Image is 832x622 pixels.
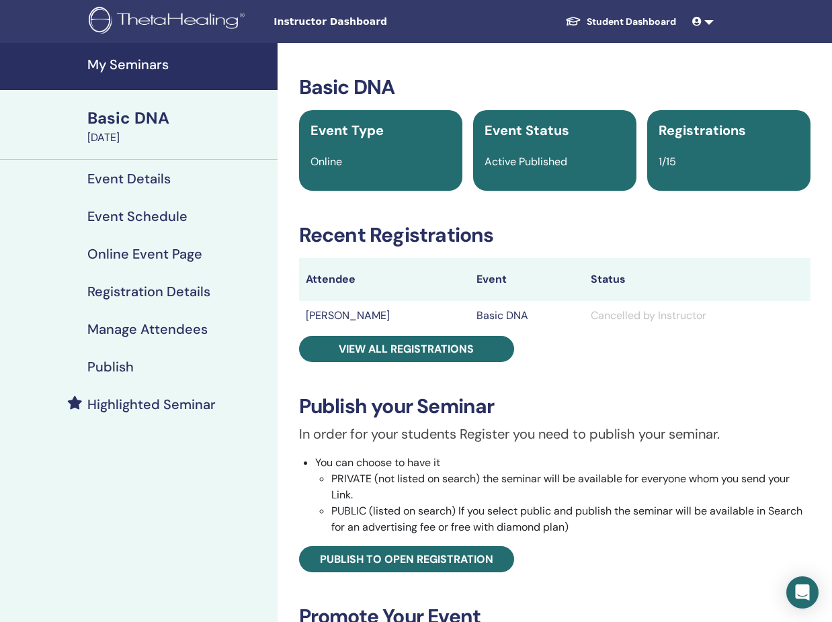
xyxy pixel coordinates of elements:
[299,301,470,330] td: [PERSON_NAME]
[485,154,567,169] span: Active Published
[299,258,470,301] th: Attendee
[299,223,810,247] h3: Recent Registrations
[87,283,210,300] h4: Registration Details
[485,122,569,139] span: Event Status
[320,552,493,566] span: Publish to open registration
[331,503,810,535] li: PUBLIC (listed on search) If you select public and publish the seminar will be available in Searc...
[659,154,676,169] span: 1/15
[87,171,171,187] h4: Event Details
[299,75,810,99] h3: Basic DNA
[87,56,269,73] h4: My Seminars
[470,258,584,301] th: Event
[299,336,514,362] a: View all registrations
[299,394,810,418] h3: Publish your Seminar
[274,15,475,29] span: Instructor Dashboard
[89,7,249,37] img: logo.png
[339,342,474,356] span: View all registrations
[79,107,278,146] a: Basic DNA[DATE]
[554,9,687,34] a: Student Dashboard
[87,396,216,412] h4: Highlighted Seminar
[310,122,384,139] span: Event Type
[786,576,819,609] div: Open Intercom Messenger
[87,321,208,337] h4: Manage Attendees
[299,546,514,572] a: Publish to open registration
[565,15,581,27] img: graduation-cap-white.svg
[659,122,746,139] span: Registrations
[87,130,269,146] div: [DATE]
[87,208,188,224] h4: Event Schedule
[87,107,269,130] div: Basic DNA
[315,455,810,535] li: You can choose to have it
[331,471,810,503] li: PRIVATE (not listed on search) the seminar will be available for everyone whom you send your Link.
[87,246,202,262] h4: Online Event Page
[584,258,810,301] th: Status
[591,308,804,324] div: Cancelled by Instructor
[87,359,134,375] h4: Publish
[470,301,584,330] td: Basic DNA
[310,154,342,169] span: Online
[299,424,810,444] p: In order for your students Register you need to publish your seminar.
